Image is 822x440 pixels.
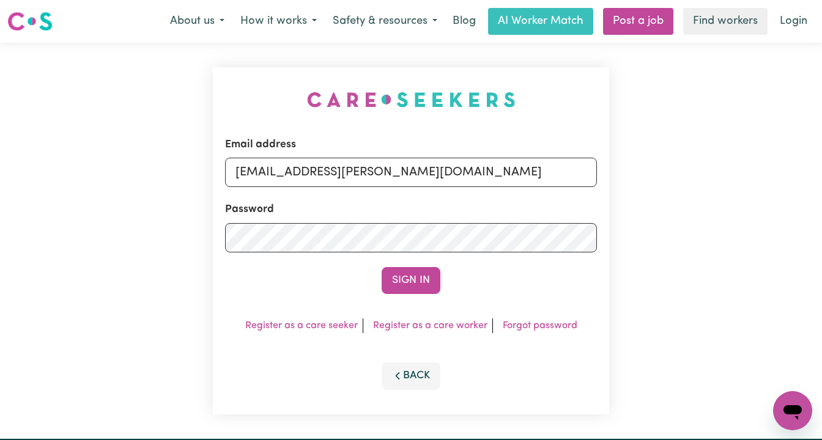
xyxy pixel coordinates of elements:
[503,321,577,331] a: Forgot password
[683,8,768,35] a: Find workers
[445,8,483,35] a: Blog
[325,9,445,34] button: Safety & resources
[225,137,296,153] label: Email address
[225,158,597,187] input: Email address
[772,8,815,35] a: Login
[373,321,487,331] a: Register as a care worker
[773,391,812,430] iframe: Button to launch messaging window
[225,202,274,218] label: Password
[162,9,232,34] button: About us
[603,8,673,35] a: Post a job
[488,8,593,35] a: AI Worker Match
[232,9,325,34] button: How it works
[245,321,358,331] a: Register as a care seeker
[382,267,440,294] button: Sign In
[7,10,53,32] img: Careseekers logo
[7,7,53,35] a: Careseekers logo
[382,362,440,389] button: Back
